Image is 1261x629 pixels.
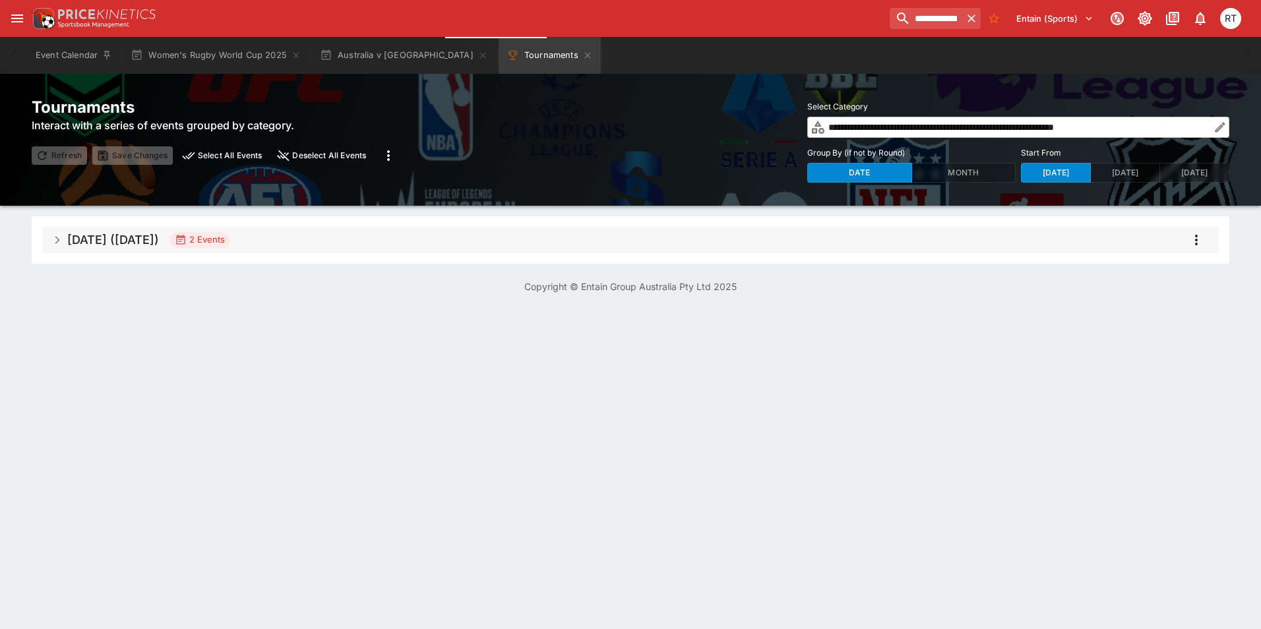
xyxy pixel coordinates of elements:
[1188,7,1212,30] button: Notifications
[123,37,309,74] button: Women's Rugby World Cup 2025
[272,146,371,165] button: close
[67,232,159,247] h5: [DATE] ([DATE])
[983,8,1004,29] button: No Bookmarks
[29,5,55,32] img: PriceKinetics Logo
[5,7,29,30] button: open drawer
[911,163,1016,183] button: Month
[32,97,400,117] h2: Tournaments
[58,9,156,19] img: PriceKinetics
[1008,8,1101,29] button: Select Tenant
[377,144,400,167] button: more
[1021,163,1091,183] button: [DATE]
[1216,4,1245,33] button: Richard Tatton
[312,37,496,74] button: Australia v [GEOGRAPHIC_DATA]
[1184,228,1208,252] button: more
[175,233,225,247] div: 2 Events
[1159,163,1229,183] button: [DATE]
[807,163,912,183] button: Date
[178,146,268,165] button: preview
[28,37,120,74] button: Event Calendar
[1161,7,1184,30] button: Documentation
[807,97,1229,117] label: Select Category
[890,8,962,29] input: search
[1021,163,1229,183] div: Start From
[1220,8,1241,29] div: Richard Tatton
[807,163,1016,183] div: Group By (if not by Round)
[32,117,400,133] h6: Interact with a series of events grouped by category.
[499,37,601,74] button: Tournaments
[807,143,1016,163] label: Group By (if not by Round)
[1090,163,1160,183] button: [DATE]
[1105,7,1129,30] button: Connected to PK
[42,227,1219,253] button: [DATE] ([DATE])2 Eventsmore
[1021,143,1229,163] label: Start From
[1133,7,1157,30] button: Toggle light/dark mode
[58,22,129,28] img: Sportsbook Management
